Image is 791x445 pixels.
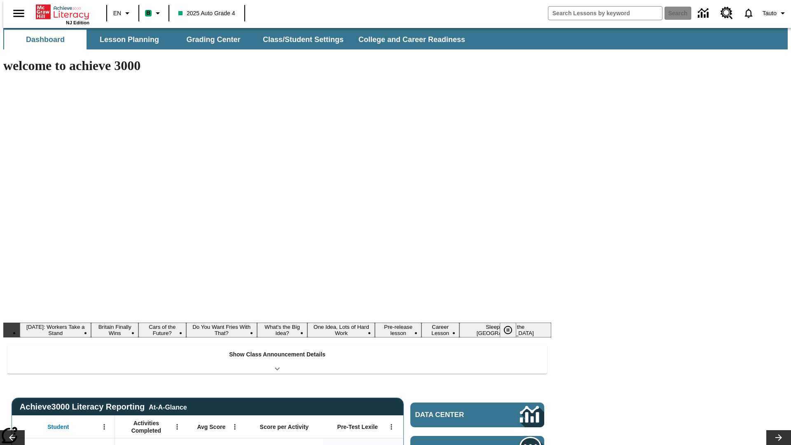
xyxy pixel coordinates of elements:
a: Home [36,4,89,20]
span: Data Center [415,411,492,419]
button: Grading Center [172,30,255,49]
button: Slide 5 What's the Big Idea? [257,323,308,337]
div: Show Class Announcement Details [7,345,547,374]
p: Show Class Announcement Details [229,350,325,359]
a: Resource Center, Will open in new tab [716,2,738,24]
div: SubNavbar [3,30,473,49]
span: 2025 Auto Grade 4 [178,9,235,18]
span: Activities Completed [119,419,173,434]
button: Lesson carousel, Next [766,430,791,445]
div: SubNavbar [3,28,788,49]
h1: welcome to achieve 3000 [3,58,551,73]
button: Lesson Planning [88,30,171,49]
button: Slide 6 One Idea, Lots of Hard Work [307,323,375,337]
button: Open Menu [229,421,241,433]
span: EN [113,9,121,18]
button: Slide 9 Sleepless in the Animal Kingdom [459,323,551,337]
button: Slide 7 Pre-release lesson [375,323,421,337]
button: Slide 8 Career Lesson [421,323,459,337]
button: Slide 3 Cars of the Future? [138,323,186,337]
div: At-A-Glance [149,402,187,411]
button: College and Career Readiness [352,30,472,49]
button: Class/Student Settings [256,30,350,49]
a: Data Center [410,403,544,427]
a: Data Center [693,2,716,25]
span: Achieve3000 Literacy Reporting [20,402,187,412]
button: Open Menu [385,421,398,433]
button: Dashboard [4,30,87,49]
button: Pause [500,323,516,337]
button: Language: EN, Select a language [110,6,136,21]
button: Open Menu [171,421,183,433]
a: Notifications [738,2,759,24]
span: Score per Activity [260,423,309,431]
span: NJ Edition [66,20,89,25]
button: Open side menu [7,1,31,26]
button: Slide 1 Labor Day: Workers Take a Stand [20,323,91,337]
span: Tauto [763,9,777,18]
span: Avg Score [197,423,225,431]
div: Home [36,3,89,25]
input: search field [548,7,662,20]
button: Slide 2 Britain Finally Wins [91,323,138,337]
button: Boost Class color is mint green. Change class color [142,6,166,21]
span: Student [47,423,69,431]
button: Profile/Settings [759,6,791,21]
span: Pre-Test Lexile [337,423,378,431]
button: Open Menu [98,421,110,433]
button: Slide 4 Do You Want Fries With That? [186,323,257,337]
span: B [146,8,150,18]
div: Pause [500,323,524,337]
